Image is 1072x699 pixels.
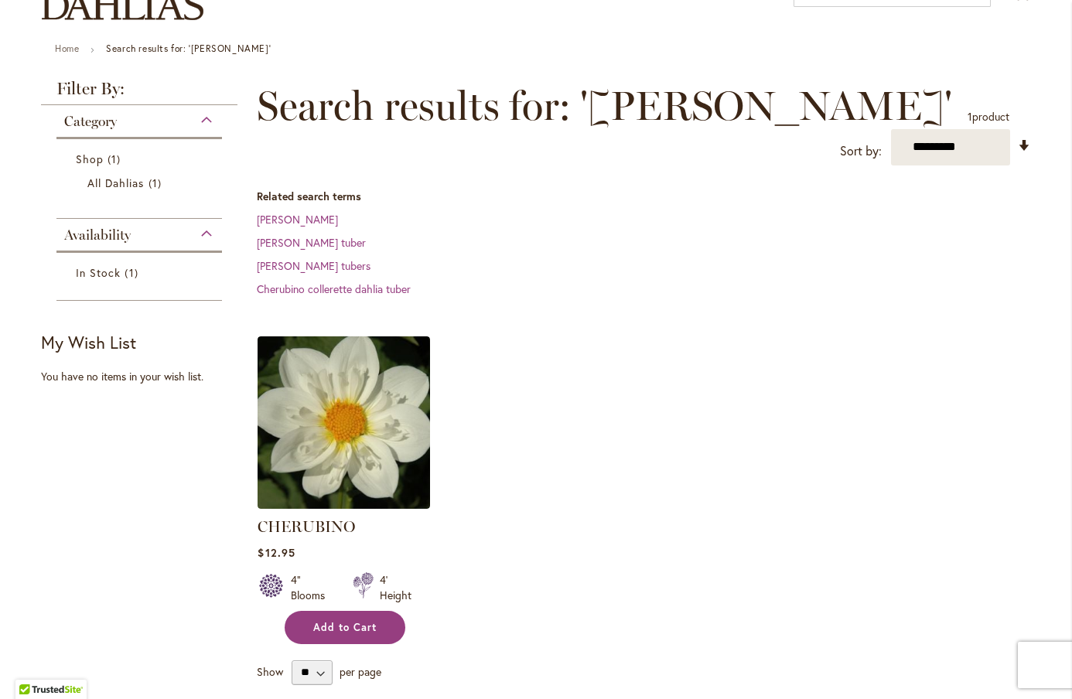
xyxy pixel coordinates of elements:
span: Shop [76,152,104,166]
a: Home [55,43,79,54]
a: CHERUBINO [258,517,355,536]
div: 4' Height [380,572,411,603]
label: Sort by: [840,137,882,165]
a: [PERSON_NAME] tubers [257,258,370,273]
strong: My Wish List [41,331,136,353]
strong: Filter By: [41,80,237,105]
dt: Related search terms [257,189,1031,204]
a: CHERUBINO [258,497,430,512]
span: 1 [149,175,166,191]
span: Category [64,113,117,130]
img: CHERUBINO [258,336,430,509]
a: Cherubino collerette dahlia tuber [257,281,411,296]
span: 1 [108,151,125,167]
span: Availability [64,227,131,244]
span: Add to Cart [313,621,377,634]
p: product [968,104,1009,129]
iframe: Launch Accessibility Center [12,644,55,687]
button: Add to Cart [285,611,405,644]
span: Show [257,663,283,678]
strong: Search results for: '[PERSON_NAME]' [106,43,271,54]
span: $12.95 [258,545,295,560]
span: All Dahlias [87,176,145,190]
div: You have no items in your wish list. [41,369,248,384]
a: In Stock 1 [76,264,207,281]
div: 4" Blooms [291,572,334,603]
a: All Dahlias [87,175,195,191]
a: Shop [76,151,207,167]
a: [PERSON_NAME] [257,212,338,227]
span: 1 [968,109,972,124]
span: 1 [125,264,142,281]
a: [PERSON_NAME] tuber [257,235,366,250]
span: In Stock [76,265,121,280]
span: Search results for: '[PERSON_NAME]' [257,83,952,129]
span: per page [340,663,381,678]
